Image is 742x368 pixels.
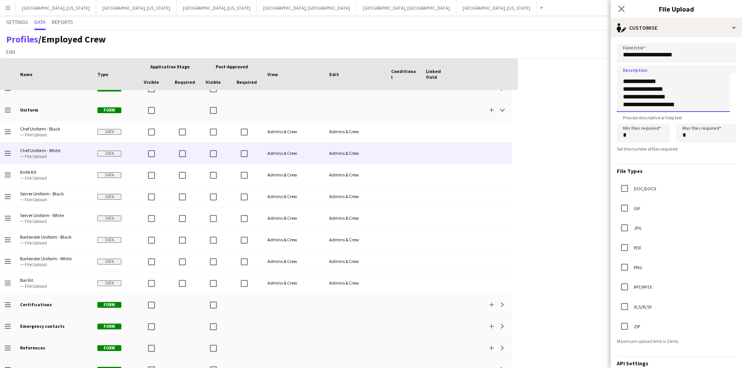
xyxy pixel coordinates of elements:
[456,0,537,15] button: [GEOGRAPHIC_DATA], [US_STATE]
[632,205,640,211] label: GIF
[20,71,32,77] span: Name
[97,151,121,156] span: Data
[20,132,88,137] span: — File Upload
[206,79,221,85] span: Visible
[325,251,386,272] div: Admins & Crew
[325,164,386,185] div: Admins & Crew
[257,0,357,15] button: [GEOGRAPHIC_DATA], [GEOGRAPHIC_DATA]
[325,142,386,164] div: Admins & Crew
[97,194,121,200] span: Data
[357,0,456,15] button: [GEOGRAPHIC_DATA], [GEOGRAPHIC_DATA]
[20,153,88,159] span: — File Upload
[426,68,451,80] span: Linked field
[6,33,38,45] a: Profiles
[97,71,108,77] span: Type
[611,19,742,37] div: Customise
[263,186,325,207] div: Admins & Crew
[97,280,121,286] span: Data
[97,215,121,221] span: Data
[325,186,386,207] div: Admins & Crew
[325,229,386,250] div: Admins & Crew
[617,360,736,367] h3: API Settings
[325,207,386,229] div: Admins & Crew
[263,251,325,272] div: Admins & Crew
[20,212,88,218] span: Server Uniform - White
[150,64,190,70] span: Application stage
[391,68,417,80] span: Conditional
[263,272,325,293] div: Admins & Crew
[20,283,88,289] span: — File Upload
[41,33,106,45] span: Employed Crew
[20,169,88,175] span: Knife Kit
[177,0,257,15] button: [GEOGRAPHIC_DATA], [US_STATE]
[617,146,736,152] div: Set the number of files required
[632,284,652,290] label: PPT/PPTX
[237,79,257,85] span: Required
[20,323,65,329] b: Emergency contacts
[16,0,96,15] button: [GEOGRAPHIC_DATA], [US_STATE]
[263,121,325,142] div: Admins & Crew
[20,148,88,153] span: Chef Uniform - White
[617,115,688,120] span: Provide descriptive or help text
[632,304,652,310] label: XLS/XLSX
[97,324,121,329] span: Form
[20,302,52,307] b: Certifications
[20,126,88,132] span: Chef Uniform - Black
[20,197,88,202] span: — File Upload
[632,245,642,251] label: PDF
[20,277,88,283] span: Bar Kit
[97,172,121,178] span: Data
[20,261,88,267] span: — File Upload
[263,142,325,164] div: Admins & Crew
[97,345,121,351] span: Form
[263,229,325,250] div: Admins & Crew
[632,225,642,231] label: JPG
[325,121,386,142] div: Admins & Crew
[20,218,88,224] span: — File Upload
[263,164,325,185] div: Admins & Crew
[6,48,15,55] span: Edit
[20,240,88,246] span: — File Upload
[97,259,121,265] span: Data
[97,107,121,113] span: Form
[20,175,88,181] span: — File Upload
[20,191,88,197] span: Server Uniform - Black
[144,79,159,85] span: Visible
[6,34,106,45] h1: /
[263,207,325,229] div: Admins & Crew
[611,4,742,14] h3: File Upload
[97,129,121,135] span: Data
[20,256,88,261] span: Bartender Uniform - White
[3,47,18,57] a: Edit
[216,64,248,70] span: Post-Approved
[6,19,28,25] span: Settings
[267,71,278,77] span: View
[20,107,38,113] b: Uniform
[632,324,640,329] label: ZIP
[20,345,45,351] b: References
[329,71,339,77] span: Edit
[52,19,73,25] span: Reports
[97,237,121,243] span: Data
[175,79,195,85] span: Required
[97,302,121,308] span: Form
[34,19,46,25] span: Data
[617,168,736,175] h3: File Types
[96,0,177,15] button: [GEOGRAPHIC_DATA], [US_STATE]
[632,186,656,192] label: DOC/DOCX
[617,338,736,344] div: Maximum upload limit is 15mb.
[20,234,88,240] span: Bartender Uniform - Black
[632,265,642,270] label: PNG
[325,272,386,293] div: Admins & Crew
